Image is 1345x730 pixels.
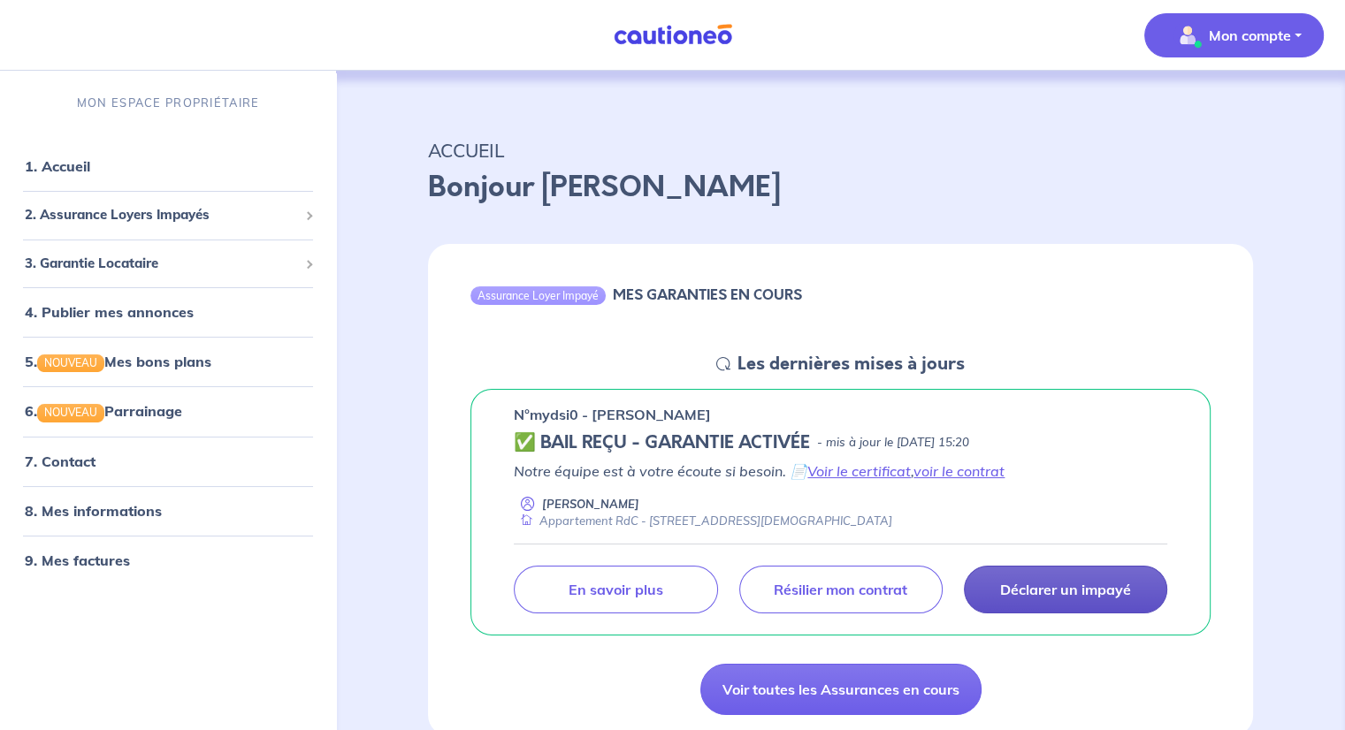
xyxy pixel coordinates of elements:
h5: ✅ BAIL REÇU - GARANTIE ACTIVÉE [514,432,810,453]
div: 2. Assurance Loyers Impayés [7,198,329,232]
a: Déclarer un impayé [964,566,1167,613]
button: illu_account_valid_menu.svgMon compte [1144,13,1324,57]
img: Cautioneo [607,24,739,46]
div: 9. Mes factures [7,542,329,577]
img: illu_account_valid_menu.svg [1173,21,1202,49]
p: - mis à jour le [DATE] 15:20 [817,434,969,452]
div: 5.NOUVEAUMes bons plans [7,344,329,379]
p: n°mydsi0 - [PERSON_NAME] [514,404,711,425]
p: Résilier mon contrat [774,581,907,598]
a: 4. Publier mes annonces [25,303,194,321]
span: 3. Garantie Locataire [25,253,298,273]
p: Déclarer un impayé [1000,581,1131,598]
div: state: CONTRACT-VALIDATED, Context: NEW,MAYBE-CERTIFICATE,ALONE,LESSOR-DOCUMENTS [514,432,1167,453]
a: 7. Contact [25,452,96,469]
p: [PERSON_NAME] [542,496,639,513]
a: 8. Mes informations [25,501,162,519]
h5: Les dernières mises à jours [737,354,965,375]
a: 9. Mes factures [25,551,130,568]
div: 8. Mes informations [7,492,329,528]
div: 4. Publier mes annonces [7,294,329,330]
a: 5.NOUVEAUMes bons plans [25,353,211,370]
div: 3. Garantie Locataire [7,246,329,280]
div: 1. Accueil [7,148,329,184]
p: Notre équipe est à votre écoute si besoin. 📄 , [514,460,1167,482]
a: En savoir plus [514,566,717,613]
div: 6.NOUVEAUParrainage [7,393,329,429]
p: MON ESPACE PROPRIÉTAIRE [77,95,259,111]
a: voir le contrat [913,462,1005,480]
p: Bonjour [PERSON_NAME] [428,166,1253,209]
p: En savoir plus [569,581,662,598]
a: Résilier mon contrat [739,566,943,613]
h6: MES GARANTIES EN COURS [613,286,802,303]
div: Assurance Loyer Impayé [470,286,606,304]
div: Appartement RdC - [STREET_ADDRESS][DEMOGRAPHIC_DATA] [514,513,892,529]
a: Voir toutes les Assurances en cours [700,664,982,715]
p: ACCUEIL [428,134,1253,166]
span: 2. Assurance Loyers Impayés [25,205,298,225]
div: 7. Contact [7,443,329,478]
a: Voir le certificat [807,462,911,480]
p: Mon compte [1209,25,1291,46]
a: 1. Accueil [25,157,90,175]
a: 6.NOUVEAUParrainage [25,402,182,420]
